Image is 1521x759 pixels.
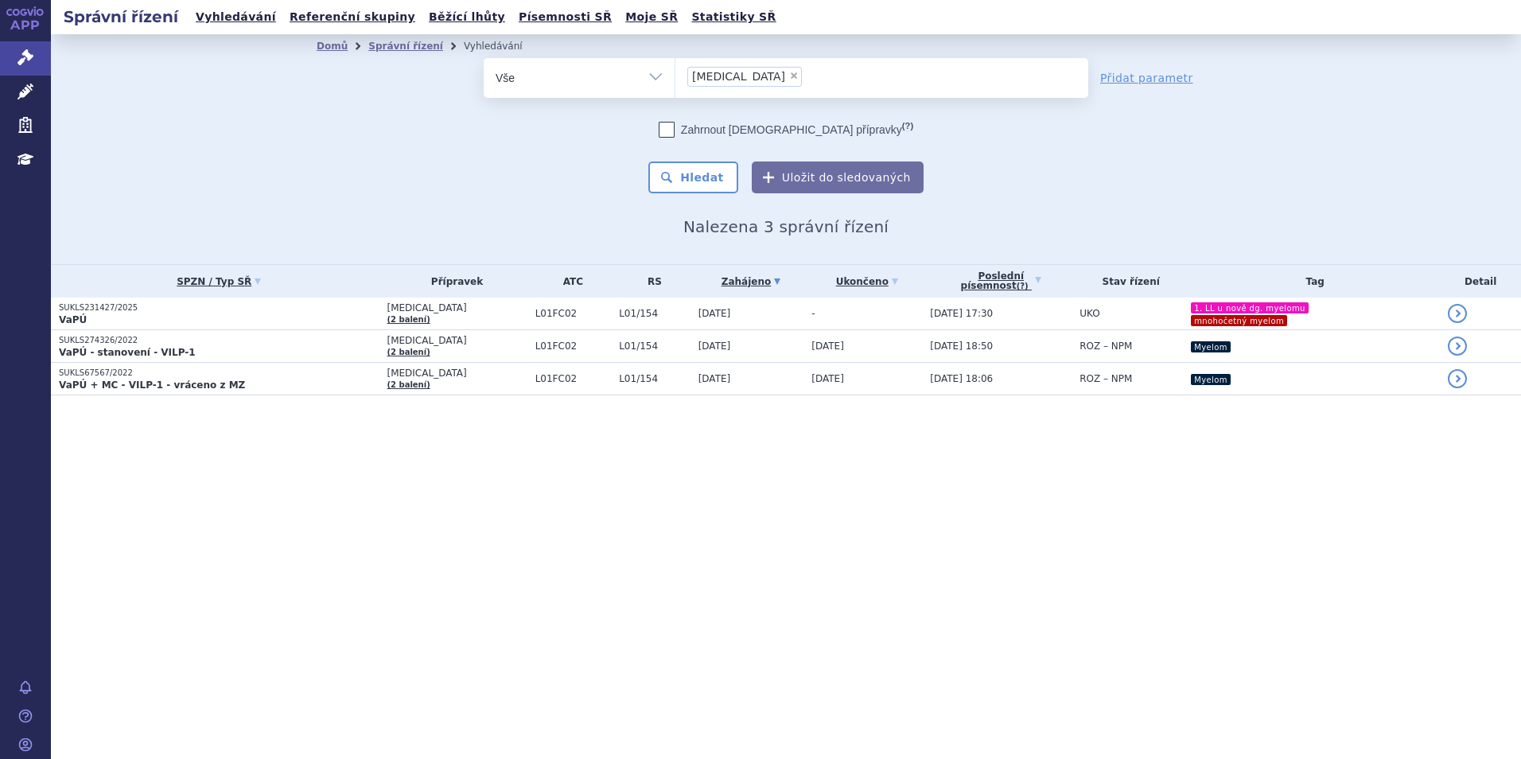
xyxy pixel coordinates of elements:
[611,265,690,298] th: RS
[619,373,690,384] span: L01/154
[1079,373,1132,384] span: ROZ – NPM
[387,348,430,356] a: (2 balení)
[535,308,612,319] span: L01FC02
[698,373,731,384] span: [DATE]
[368,41,443,52] a: Správní řízení
[51,6,191,28] h2: Správní řízení
[59,347,196,358] strong: VaPÚ - stanovení - VILP-1
[1191,315,1287,326] i: mnohočetný myelom
[620,6,683,28] a: Moje SŘ
[619,341,690,352] span: L01/154
[514,6,617,28] a: Písemnosti SŘ
[698,308,731,319] span: [DATE]
[811,341,844,352] span: [DATE]
[1448,369,1467,388] a: detail
[752,162,924,193] button: Uložit do sledovaných
[1191,374,1231,385] i: Myelom
[930,341,993,352] span: [DATE] 18:50
[424,6,510,28] a: Běžící lhůty
[387,315,430,324] a: (2 balení)
[379,265,527,298] th: Přípravek
[1191,302,1309,313] i: 1. LL u nově dg. myelomu
[535,373,612,384] span: L01FC02
[1079,341,1132,352] span: ROZ – NPM
[698,271,804,293] a: Zahájeno
[59,379,245,391] strong: VaPÚ + MC - VILP-1 - vráceno z MZ
[1079,308,1099,319] span: UKO
[930,308,993,319] span: [DATE] 17:30
[687,6,780,28] a: Statistiky SŘ
[59,302,379,313] p: SUKLS231427/2025
[619,308,690,319] span: L01/154
[387,368,527,379] span: [MEDICAL_DATA]
[698,341,731,352] span: [DATE]
[59,368,379,379] p: SUKLS67567/2022
[285,6,420,28] a: Referenční skupiny
[1448,337,1467,356] a: detail
[1440,265,1521,298] th: Detail
[317,41,348,52] a: Domů
[692,71,785,82] span: [MEDICAL_DATA]
[59,271,379,293] a: SPZN / Typ SŘ
[1017,282,1029,291] abbr: (?)
[789,71,799,80] span: ×
[1072,265,1182,298] th: Stav řízení
[464,34,543,58] li: Vyhledávání
[811,373,844,384] span: [DATE]
[811,308,815,319] span: -
[59,335,379,346] p: SUKLS274326/2022
[902,121,913,131] abbr: (?)
[1182,265,1440,298] th: Tag
[811,271,922,293] a: Ukončeno
[387,302,527,313] span: [MEDICAL_DATA]
[59,314,87,325] strong: VaPÚ
[1100,70,1193,86] a: Přidat parametr
[930,373,993,384] span: [DATE] 18:06
[1448,304,1467,323] a: detail
[807,66,815,86] input: [MEDICAL_DATA]
[527,265,612,298] th: ATC
[648,162,738,193] button: Hledat
[659,122,913,138] label: Zahrnout [DEMOGRAPHIC_DATA] přípravky
[930,265,1072,298] a: Poslednípísemnost(?)
[387,380,430,389] a: (2 balení)
[683,217,889,236] span: Nalezena 3 správní řízení
[387,335,527,346] span: [MEDICAL_DATA]
[1191,341,1231,352] i: Myelom
[535,341,612,352] span: L01FC02
[191,6,281,28] a: Vyhledávání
